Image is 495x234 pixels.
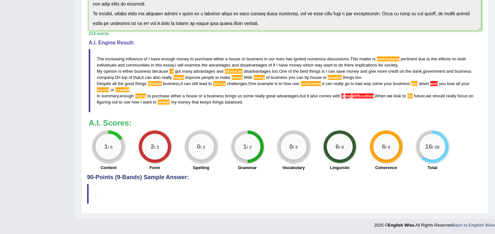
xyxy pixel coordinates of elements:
[326,69,327,74] span: I
[457,93,467,98] span: focus
[334,81,344,86] span: really
[324,63,332,68] span: want
[181,81,183,86] span: it
[152,69,168,74] span: because
[163,63,174,68] span: essay
[293,69,299,74] span: the
[177,63,183,68] span: will
[135,93,146,98] span: Possible spelling mistake found. (did you mean: many)
[232,63,239,68] span: and
[101,165,117,171] label: Content
[115,75,120,80] span: On
[461,81,469,86] span: your
[427,165,437,171] label: Total
[185,75,200,80] span: improve
[375,165,397,171] label: Coherence
[374,219,495,228] div: 2025 © All Rights Reserved
[186,93,197,98] span: house
[401,56,417,61] span: pertinent
[455,69,471,74] span: business
[163,81,179,86] span: business
[119,69,121,74] span: is
[276,56,285,61] span: lives
[225,100,242,105] span: balanced
[293,145,298,150] small: / 2
[197,143,200,150] big: 0
[213,56,224,61] span: either
[247,145,251,150] small: / 2
[120,93,134,98] span: enough
[227,81,247,86] span: challenges
[216,69,223,74] span: and
[266,75,270,80] span: of
[142,75,144,80] span: it
[200,100,211,105] span: keeps
[264,56,268,61] span: in
[426,56,430,61] span: to
[194,69,215,74] span: advantages
[241,56,245,61] span: or
[118,63,125,68] span: and
[208,81,212,86] span: to
[89,40,481,46] h4: A.I. Engine Result:
[184,81,191,86] span: can
[135,81,147,86] span: things
[341,93,344,98] span: The plural noun “difficulties” cannot be used with the article “a”. Did you mean “a big difficult...
[148,81,162,86] span: Possible spelling mistake found. (did you mean: about)
[300,81,321,86] span: Possible spelling mistake. Did you mean “businesses”, the plural form of the noun ‘business’?
[190,56,194,61] span: to
[425,143,432,150] big: 16
[248,81,256,86] span: One
[87,184,483,204] blockquote: .
[133,75,141,80] span: that
[204,93,206,98] span: a
[244,69,271,74] span: disadvantages
[339,145,344,150] small: / 6
[446,69,453,74] span: and
[195,56,212,61] span: purchase
[148,56,150,61] span: I
[129,75,132,80] span: of
[123,69,133,74] span: either
[147,93,151,98] span: to
[132,100,139,105] span: how
[294,56,306,61] span: ignited
[423,69,445,74] span: government
[97,100,111,105] span: figuring
[438,56,451,61] span: effects
[373,56,375,61] span: is
[183,93,185,98] span: a
[97,93,100,98] span: In
[123,100,130,105] span: use
[152,93,169,98] span: purchase
[89,31,481,37] div: 214 words
[343,75,354,80] span: things
[101,93,118,98] span: summary
[209,63,231,68] span: advantages
[300,69,308,74] span: best
[407,93,413,98] span: Possible spelling mistake found. (did you mean: the)
[363,81,371,86] span: way
[456,81,460,86] span: all
[325,81,332,86] span: can
[303,63,314,68] span: which
[213,81,226,86] span: Possible spelling mistake found. (did you mean: serious)
[89,49,481,112] blockquote: . . , . . , . , . . , . , . , , . , .
[125,81,134,86] span: good
[412,69,422,74] span: bank
[352,93,374,98] span: The plural noun “difficulties” cannot be used with the article “a”. Did you mean “a big difficult...
[458,56,466,61] span: both
[269,56,275,61] span: our
[258,81,273,86] span: example
[393,81,410,86] span: business
[368,69,376,74] span: give
[89,118,132,127] b: A.I. Scores:
[355,75,361,80] span: too
[386,145,390,150] small: / 6
[247,56,263,61] span: business
[202,63,208,68] span: the
[161,56,175,61] span: enough
[319,93,331,98] span: comes
[328,69,335,74] span: can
